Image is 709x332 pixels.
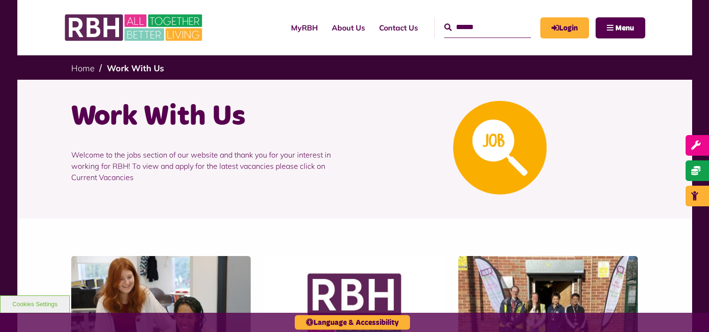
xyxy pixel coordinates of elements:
[295,315,410,330] button: Language & Accessibility
[372,15,425,40] a: Contact Us
[596,17,645,38] button: Navigation
[71,98,348,135] h1: Work With Us
[71,63,95,74] a: Home
[71,135,348,197] p: Welcome to the jobs section of our website and thank you for your interest in working for RBH! To...
[540,17,589,38] a: MyRBH
[284,15,325,40] a: MyRBH
[64,9,205,46] img: RBH
[107,63,164,74] a: Work With Us
[667,290,709,332] iframe: Netcall Web Assistant for live chat
[615,24,634,32] span: Menu
[325,15,372,40] a: About Us
[453,101,547,195] img: Looking For A Job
